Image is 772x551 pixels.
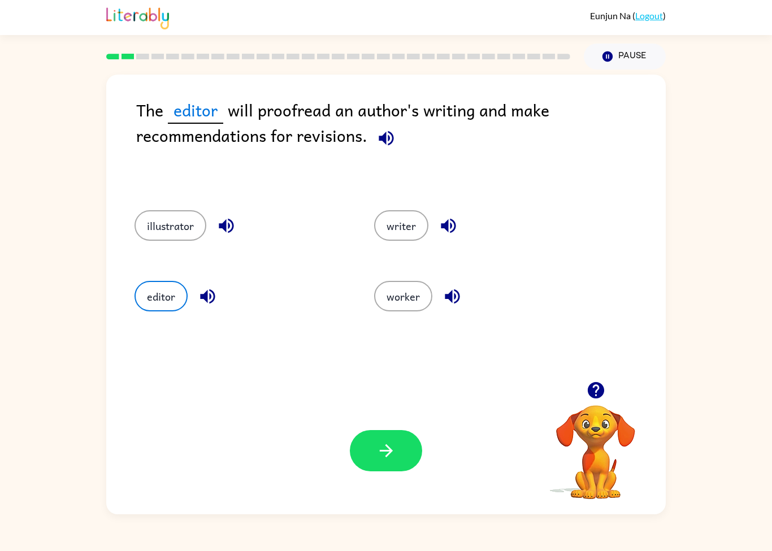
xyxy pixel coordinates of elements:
[106,5,169,29] img: Literably
[135,281,188,311] button: editor
[374,281,432,311] button: worker
[590,10,632,21] span: Eunjun Na
[590,10,666,21] div: ( )
[539,388,652,501] video: Your browser must support playing .mp4 files to use Literably. Please try using another browser.
[135,210,206,241] button: illustrator
[168,97,223,124] span: editor
[136,97,666,188] div: The will proofread an author's writing and make recommendations for revisions.
[374,210,428,241] button: writer
[635,10,663,21] a: Logout
[584,44,666,70] button: Pause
